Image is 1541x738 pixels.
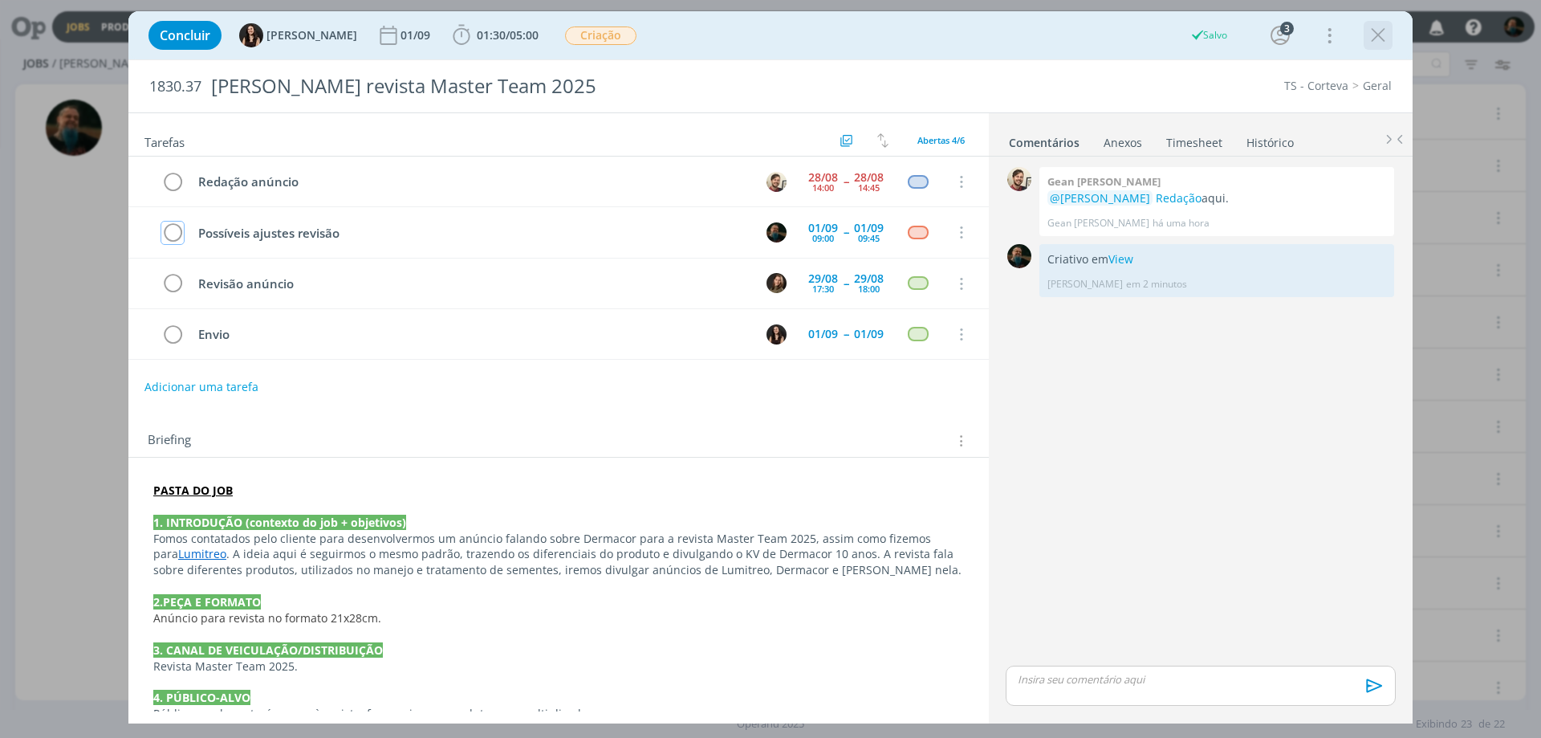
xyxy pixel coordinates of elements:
[844,328,848,340] span: --
[764,220,788,244] button: M
[812,183,834,192] div: 14:00
[153,642,383,658] strong: 3. CANAL DE VEICULAÇÃO/DISTRIBUIÇÃO
[766,273,787,293] img: J
[808,222,838,234] div: 01/09
[812,284,834,293] div: 17:30
[1104,135,1142,151] div: Anexos
[1047,174,1161,189] b: Gean [PERSON_NAME]
[160,29,210,42] span: Concluir
[191,274,751,294] div: Revisão anúncio
[764,271,788,296] button: J
[1189,28,1227,43] div: Salvo
[766,324,787,345] img: I
[153,658,964,675] p: Revista Master Team 2025.
[766,172,787,192] img: G
[858,284,880,293] div: 18:00
[449,22,543,48] button: 01:30/05:00
[191,324,751,345] div: Envio
[144,373,259,402] button: Adicionar uma tarefa
[1153,216,1210,230] span: há uma hora
[239,23,357,47] button: I[PERSON_NAME]
[1267,22,1293,48] button: 3
[1363,78,1392,93] a: Geral
[844,176,848,187] span: --
[191,172,751,192] div: Redação anúncio
[877,133,888,148] img: arrow-down-up.svg
[565,27,636,45] span: Criação
[854,222,884,234] div: 01/09
[149,78,201,96] span: 1830.37
[858,183,880,192] div: 14:45
[1246,128,1295,151] a: Histórico
[564,26,637,46] button: Criação
[854,273,884,284] div: 29/08
[506,27,510,43] span: /
[153,515,406,530] strong: 1. INTRODUÇÃO (contexto do job + objetivos)
[808,172,838,183] div: 28/08
[917,134,965,146] span: Abertas 4/6
[854,328,884,340] div: 01/09
[1007,244,1031,268] img: M
[1108,251,1133,267] a: View
[808,328,838,340] div: 01/09
[1047,251,1386,267] p: Criativo em
[1280,22,1294,35] div: 3
[1047,277,1123,292] p: [PERSON_NAME]
[153,690,250,705] strong: 4. PÚBLICO-ALVO
[153,594,261,610] strong: 2.PEÇA E FORMATO
[812,234,834,243] div: 09:00
[153,483,233,498] a: PASTA DO JOB
[205,67,868,106] div: [PERSON_NAME] revista Master Team 2025
[1165,128,1223,151] a: Timesheet
[266,30,357,41] span: [PERSON_NAME]
[153,610,381,626] span: Anúncio para revista no formato 21x28cm.
[1047,190,1386,206] p: aqui.
[477,27,506,43] span: 01:30
[844,226,848,238] span: --
[191,223,751,243] div: Possíveis ajustes revisão
[153,531,964,579] p: Fomos contatados pelo cliente para desenvolvermos um anúncio falando sobre Dermacor para a revist...
[400,30,433,41] div: 01/09
[1126,277,1187,292] span: em 2 minutos
[148,430,191,451] span: Briefing
[1007,167,1031,191] img: G
[1008,128,1080,151] a: Comentários
[239,23,263,47] img: I
[766,222,787,243] img: M
[844,278,848,289] span: --
[178,546,226,561] a: Lumitreo
[148,21,222,50] button: Concluir
[1156,190,1201,206] a: Redação
[510,27,539,43] span: 05:00
[1284,78,1348,93] a: TS - Corteva
[808,273,838,284] div: 29/08
[764,322,788,346] button: I
[153,706,608,721] span: Público geral que terá acesso à revista, foco maior em produtores e multiplicadores.
[1047,216,1149,230] p: Gean [PERSON_NAME]
[1050,190,1150,206] span: @[PERSON_NAME]
[144,131,185,150] span: Tarefas
[854,172,884,183] div: 28/08
[858,234,880,243] div: 09:45
[128,11,1413,724] div: dialog
[764,169,788,194] button: G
